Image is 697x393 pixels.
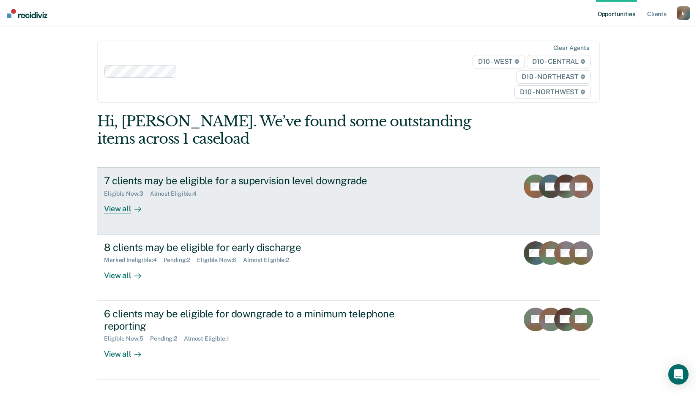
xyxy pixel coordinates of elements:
[104,308,401,332] div: 6 clients may be eligible for downgrade to a minimum telephone reporting
[527,55,591,68] span: D10 - CENTRAL
[668,364,689,385] div: Open Intercom Messenger
[150,190,203,197] div: Almost Eligible : 4
[104,335,150,342] div: Eligible Now : 5
[104,342,151,359] div: View all
[516,70,590,84] span: D10 - NORTHEAST
[104,241,401,254] div: 8 clients may be eligible for early discharge
[97,113,499,147] div: Hi, [PERSON_NAME]. We’ve found some outstanding items across 1 caseload
[104,197,151,214] div: View all
[514,85,590,99] span: D10 - NORTHWEST
[164,257,197,264] div: Pending : 2
[473,55,525,68] span: D10 - WEST
[197,257,243,264] div: Eligible Now : 6
[97,301,600,379] a: 6 clients may be eligible for downgrade to a minimum telephone reportingEligible Now:5Pending:2Al...
[243,257,296,264] div: Almost Eligible : 2
[97,167,600,234] a: 7 clients may be eligible for a supervision level downgradeEligible Now:3Almost Eligible:4View all
[7,9,47,18] img: Recidiviz
[677,6,690,20] button: B
[97,235,600,301] a: 8 clients may be eligible for early dischargeMarked Ineligible:4Pending:2Eligible Now:6Almost Eli...
[150,335,184,342] div: Pending : 2
[104,264,151,280] div: View all
[104,190,150,197] div: Eligible Now : 3
[104,175,401,187] div: 7 clients may be eligible for a supervision level downgrade
[104,257,163,264] div: Marked Ineligible : 4
[184,335,236,342] div: Almost Eligible : 1
[553,44,589,52] div: Clear agents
